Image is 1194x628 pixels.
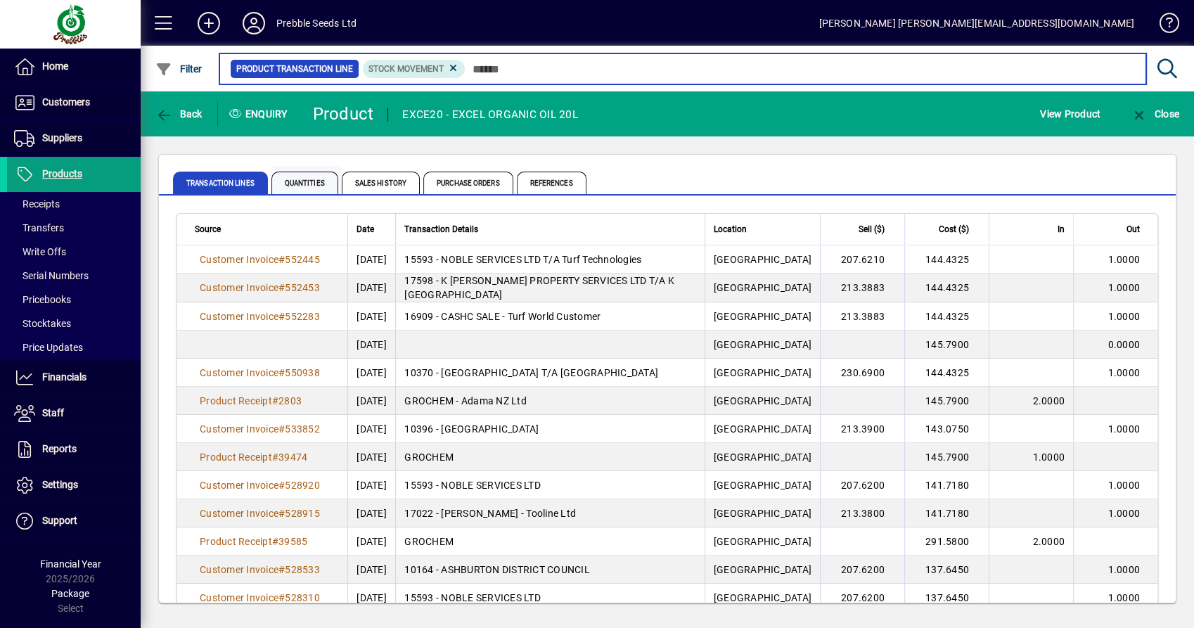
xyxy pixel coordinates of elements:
span: [GEOGRAPHIC_DATA] [714,423,811,435]
span: # [272,395,278,406]
a: Customer Invoice#552283 [195,309,325,324]
span: Staff [42,407,64,418]
span: 1.0000 [1108,311,1141,322]
div: Source [195,222,339,237]
span: Cost ($) [939,222,969,237]
div: Location [714,222,811,237]
button: Profile [231,11,276,36]
a: Customer Invoice#528915 [195,506,325,521]
span: References [517,172,586,194]
span: 2.0000 [1033,395,1065,406]
td: 144.4325 [904,359,989,387]
span: Customer Invoice [200,592,278,603]
span: Product Receipt [200,451,272,463]
div: EXCE20 - EXCEL ORGANIC OIL 20L [402,103,578,126]
div: Sell ($) [829,222,897,237]
span: Out [1126,222,1140,237]
button: Filter [152,56,206,82]
span: [GEOGRAPHIC_DATA] [714,564,811,575]
span: Customer Invoice [200,367,278,378]
span: [GEOGRAPHIC_DATA] [714,508,811,519]
a: Customer Invoice#528533 [195,562,325,577]
td: 145.7900 [904,443,989,471]
span: In [1058,222,1065,237]
button: View Product [1036,101,1104,127]
span: Product Transaction Line [236,62,353,76]
td: 10396 - [GEOGRAPHIC_DATA] [395,415,705,443]
span: 1.0000 [1108,282,1141,293]
span: Source [195,222,221,237]
span: Products [42,168,82,179]
td: 230.6900 [820,359,904,387]
a: Home [7,49,141,84]
span: 550938 [285,367,320,378]
span: Settings [42,479,78,490]
button: Back [152,101,206,127]
a: Customers [7,85,141,120]
a: Reports [7,432,141,467]
span: Location [714,222,747,237]
td: GROCHEM [395,443,705,471]
span: Transaction Details [404,222,478,237]
td: 10164 - ASHBURTON DISTRICT COUNCIL [395,556,705,584]
td: 213.3883 [820,274,904,302]
div: Date [357,222,387,237]
span: 39474 [278,451,307,463]
span: # [278,311,285,322]
span: # [278,254,285,265]
div: [PERSON_NAME] [PERSON_NAME][EMAIL_ADDRESS][DOMAIN_NAME] [819,12,1134,34]
a: Receipts [7,192,141,216]
a: Customer Invoice#528920 [195,478,325,493]
td: [DATE] [347,387,395,415]
span: Product Receipt [200,395,272,406]
span: Date [357,222,374,237]
a: Price Updates [7,335,141,359]
span: # [272,451,278,463]
a: Financials [7,360,141,395]
a: Customer Invoice#528310 [195,590,325,605]
td: [DATE] [347,331,395,359]
a: Stocktakes [7,312,141,335]
span: [GEOGRAPHIC_DATA] [714,592,811,603]
span: Customer Invoice [200,423,278,435]
span: Product Receipt [200,536,272,547]
span: Back [155,108,203,120]
span: [GEOGRAPHIC_DATA] [714,254,811,265]
span: 528915 [285,508,320,519]
td: 213.3883 [820,302,904,331]
span: 2803 [278,395,302,406]
span: 39585 [278,536,307,547]
td: 207.6200 [820,471,904,499]
span: [GEOGRAPHIC_DATA] [714,311,811,322]
app-page-header-button: Back [141,101,218,127]
a: Customer Invoice#533852 [195,421,325,437]
a: Pricebooks [7,288,141,312]
span: # [278,508,285,519]
div: Prebble Seeds Ltd [276,12,357,34]
span: # [278,480,285,491]
a: Staff [7,396,141,431]
td: 144.4325 [904,274,989,302]
span: Purchase Orders [423,172,513,194]
a: Transfers [7,216,141,240]
span: Customer Invoice [200,508,278,519]
span: Stock movement [368,64,444,74]
td: 213.3900 [820,415,904,443]
td: [DATE] [347,245,395,274]
td: 143.0750 [904,415,989,443]
span: 1.0000 [1108,480,1141,491]
div: Cost ($) [913,222,982,237]
span: 533852 [285,423,320,435]
span: 2.0000 [1033,536,1065,547]
td: 144.4325 [904,245,989,274]
td: GROCHEM - Adama NZ Ltd [395,387,705,415]
a: Customer Invoice#552445 [195,252,325,267]
span: [GEOGRAPHIC_DATA] [714,536,811,547]
span: Transaction Lines [173,172,268,194]
span: Price Updates [14,342,83,353]
span: [GEOGRAPHIC_DATA] [714,480,811,491]
td: 141.7180 [904,471,989,499]
td: [DATE] [347,471,395,499]
a: Suppliers [7,121,141,156]
a: Product Receipt#39474 [195,449,312,465]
